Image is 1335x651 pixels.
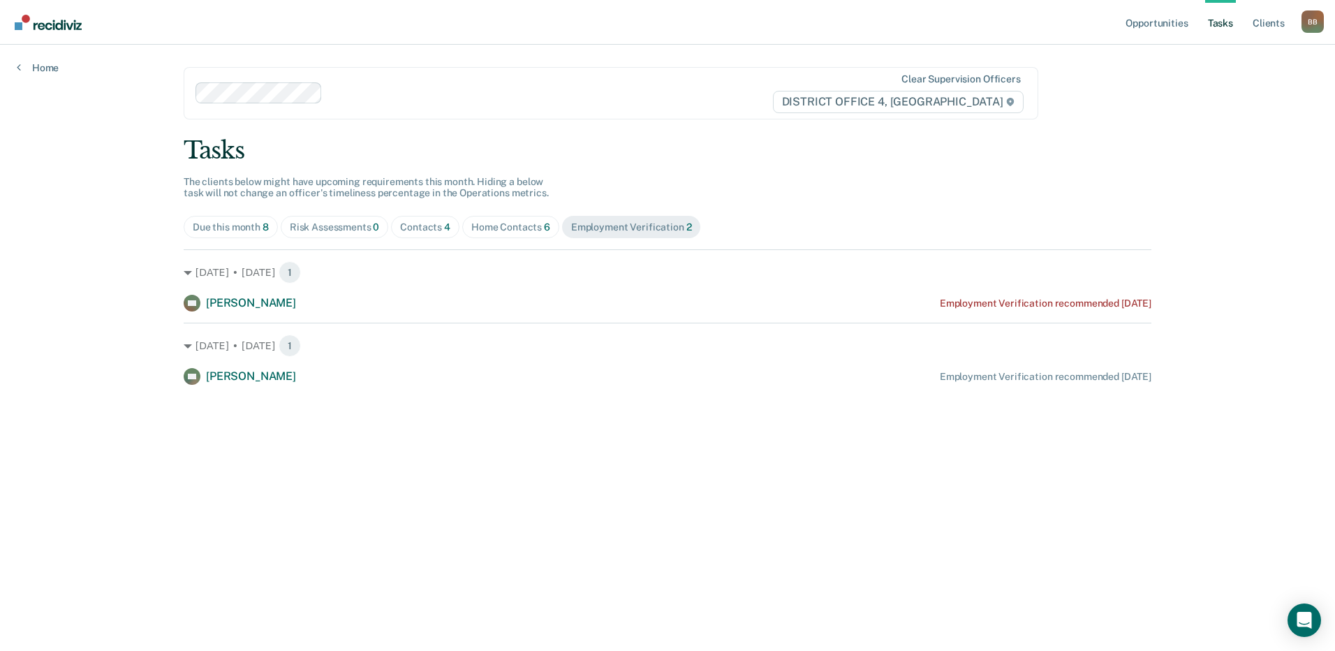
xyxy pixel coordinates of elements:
[206,370,296,383] span: [PERSON_NAME]
[773,91,1024,113] span: DISTRICT OFFICE 4, [GEOGRAPHIC_DATA]
[279,261,301,284] span: 1
[17,61,59,74] a: Home
[184,261,1151,284] div: [DATE] • [DATE] 1
[471,221,550,233] div: Home Contacts
[1288,604,1321,637] div: Open Intercom Messenger
[400,221,450,233] div: Contacts
[1301,10,1324,33] button: Profile dropdown button
[940,371,1151,383] div: Employment Verification recommended [DATE]
[184,136,1151,165] div: Tasks
[290,221,380,233] div: Risk Assessments
[184,176,549,199] span: The clients below might have upcoming requirements this month. Hiding a below task will not chang...
[184,335,1151,357] div: [DATE] • [DATE] 1
[206,296,296,309] span: [PERSON_NAME]
[279,335,301,357] span: 1
[444,221,450,233] span: 4
[544,221,550,233] span: 6
[193,221,269,233] div: Due this month
[571,221,692,233] div: Employment Verification
[15,15,82,30] img: Recidiviz
[1301,10,1324,33] div: B B
[373,221,379,233] span: 0
[263,221,269,233] span: 8
[686,221,692,233] span: 2
[901,73,1020,85] div: Clear supervision officers
[940,298,1151,309] div: Employment Verification recommended [DATE]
